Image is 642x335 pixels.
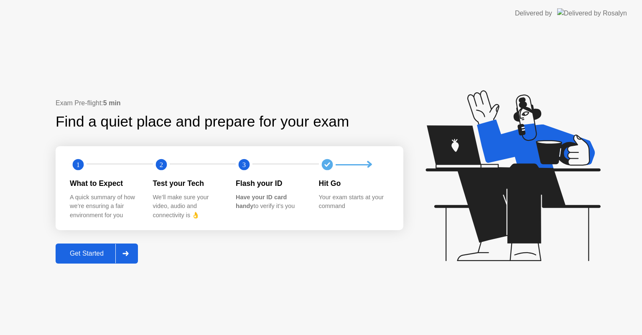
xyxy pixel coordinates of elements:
[76,161,80,169] text: 1
[70,178,140,189] div: What to Expect
[103,99,121,107] b: 5 min
[159,161,163,169] text: 2
[56,244,138,264] button: Get Started
[319,193,389,211] div: Your exam starts at your command
[153,193,223,220] div: We’ll make sure your video, audio and connectivity is 👌
[557,8,627,18] img: Delivered by Rosalyn
[58,250,115,257] div: Get Started
[56,111,350,133] div: Find a quiet place and prepare for your exam
[153,178,223,189] div: Test your Tech
[236,193,306,211] div: to verify it’s you
[56,98,403,108] div: Exam Pre-flight:
[319,178,389,189] div: Hit Go
[236,178,306,189] div: Flash your ID
[515,8,552,18] div: Delivered by
[70,193,140,220] div: A quick summary of how we’re ensuring a fair environment for you
[236,194,287,210] b: Have your ID card handy
[242,161,246,169] text: 3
